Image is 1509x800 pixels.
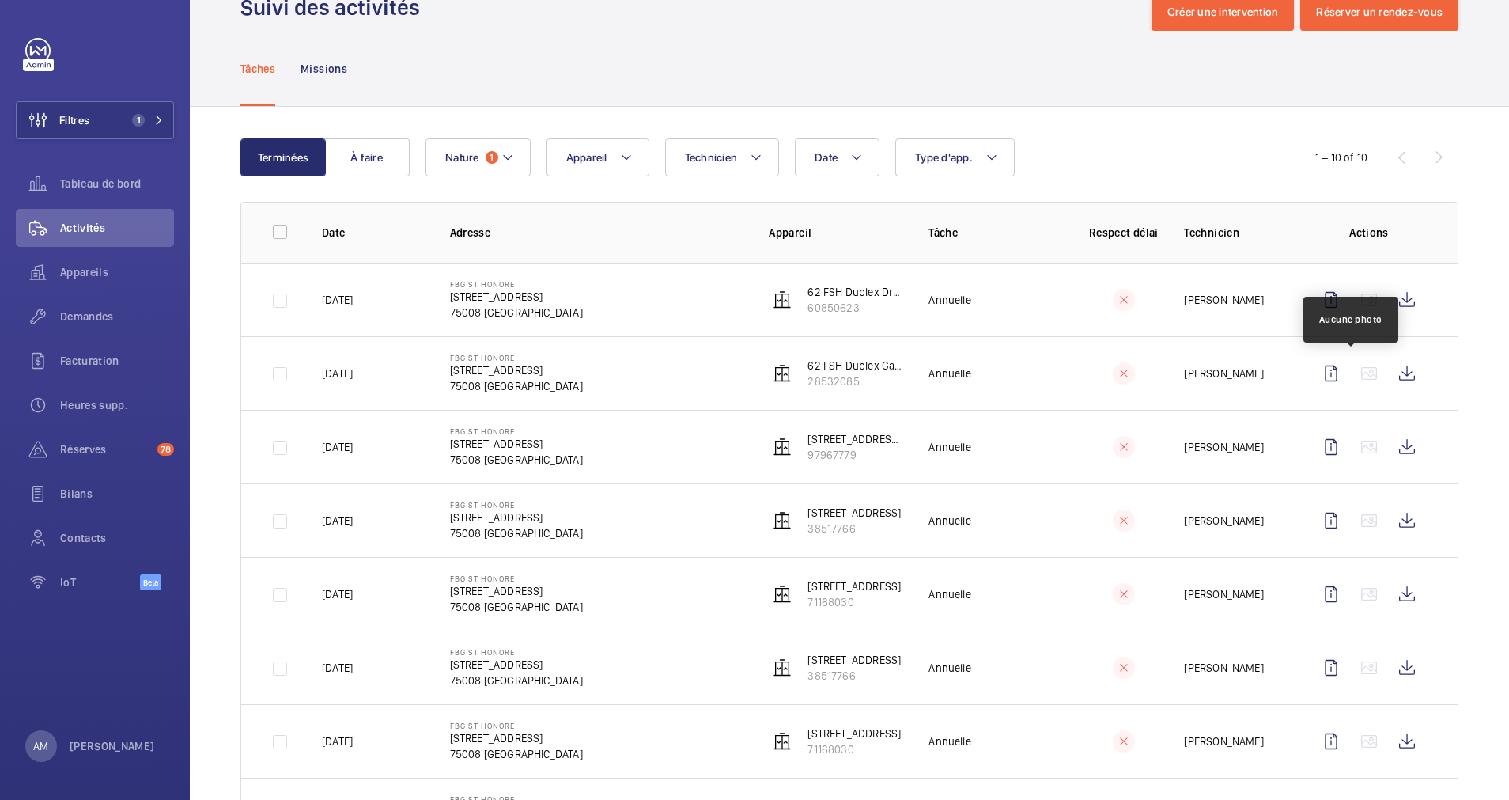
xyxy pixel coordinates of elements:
[807,447,903,463] p: 97967779
[450,525,583,541] p: 75008 [GEOGRAPHIC_DATA]
[450,599,583,615] p: 75008 [GEOGRAPHIC_DATA]
[322,660,353,676] p: [DATE]
[70,738,155,754] p: [PERSON_NAME]
[928,660,970,676] p: Annuelle
[60,176,174,191] span: Tableau de bord
[450,378,583,394] p: 75008 [GEOGRAPHIC_DATA]
[450,279,583,289] p: FBG ST HONORE
[807,668,901,684] p: 38517766
[450,436,583,452] p: [STREET_ADDRESS]
[450,583,583,599] p: [STREET_ADDRESS]
[450,500,583,510] p: FBG ST HONORE
[450,746,583,762] p: 75008 [GEOGRAPHIC_DATA]
[807,726,901,741] p: [STREET_ADDRESS]
[240,138,326,176] button: Terminées
[1184,439,1263,455] p: [PERSON_NAME]
[450,289,583,305] p: [STREET_ADDRESS]
[301,61,347,77] p: Missions
[322,734,353,749] p: [DATE]
[322,439,353,455] p: [DATE]
[807,594,901,610] p: 71168030
[546,138,649,176] button: Appareil
[807,373,903,389] p: 28532085
[1184,660,1263,676] p: [PERSON_NAME]
[807,521,901,536] p: 38517766
[773,585,792,604] img: elevator.svg
[450,647,583,657] p: FBG ST HONORE
[132,114,145,127] span: 1
[322,292,353,308] p: [DATE]
[60,309,174,324] span: Demandes
[450,362,583,378] p: [STREET_ADDRESS]
[928,734,970,749] p: Annuelle
[773,438,792,457] img: elevator.svg
[60,220,174,236] span: Activités
[1184,513,1263,529] p: [PERSON_NAME]
[1184,292,1263,308] p: [PERSON_NAME]
[1319,313,1382,327] div: Aucune photo
[773,364,792,383] img: elevator.svg
[60,486,174,502] span: Bilans
[815,151,838,164] span: Date
[450,673,583,688] p: 75008 [GEOGRAPHIC_DATA]
[450,452,583,468] p: 75008 [GEOGRAPHIC_DATA]
[450,730,583,746] p: [STREET_ADDRESS]
[1184,366,1263,381] p: [PERSON_NAME]
[1315,150,1367,165] div: 1 – 10 of 10
[928,513,970,529] p: Annuelle
[773,511,792,530] img: elevator.svg
[807,300,903,316] p: 60850623
[450,510,583,525] p: [STREET_ADDRESS]
[450,353,583,362] p: FBG ST HONORE
[928,292,970,308] p: Annuelle
[59,112,89,128] span: Filtres
[915,151,973,164] span: Type d'app.
[807,505,901,521] p: [STREET_ADDRESS]
[928,366,970,381] p: Annuelle
[769,225,903,241] p: Appareil
[1184,586,1263,602] p: [PERSON_NAME]
[807,358,903,373] p: 62 FSH Duplex Gauche
[157,443,174,456] span: 78
[807,578,901,594] p: [STREET_ADDRESS]
[665,138,780,176] button: Technicien
[450,657,583,673] p: [STREET_ADDRESS]
[16,101,174,139] button: Filtres1
[322,225,425,241] p: Date
[566,151,607,164] span: Appareil
[140,574,161,590] span: Beta
[322,513,353,529] p: [DATE]
[1312,225,1426,241] p: Actions
[807,431,903,447] p: [STREET_ADDRESS] gauche
[60,574,140,590] span: IoT
[324,138,410,176] button: À faire
[685,151,738,164] span: Technicien
[33,738,48,754] p: AM
[928,586,970,602] p: Annuelle
[795,138,879,176] button: Date
[928,439,970,455] p: Annuelle
[60,530,174,546] span: Contacts
[773,290,792,309] img: elevator.svg
[60,397,174,413] span: Heures supp.
[322,366,353,381] p: [DATE]
[60,442,151,457] span: Réserves
[450,721,583,730] p: FBG ST HONORE
[1088,225,1159,241] p: Respect délai
[450,427,583,436] p: FBG ST HONORE
[928,225,1063,241] p: Tâche
[807,741,901,757] p: 71168030
[895,138,1015,176] button: Type d'app.
[445,151,479,164] span: Nature
[1184,225,1287,241] p: Technicien
[60,264,174,280] span: Appareils
[450,574,583,583] p: FBG ST HONORE
[425,138,531,176] button: Nature1
[807,652,901,668] p: [STREET_ADDRESS]
[773,732,792,751] img: elevator.svg
[807,284,903,300] p: 62 FSH Duplex Droit
[486,151,498,164] span: 1
[450,305,583,320] p: 75008 [GEOGRAPHIC_DATA]
[60,353,174,369] span: Facturation
[240,61,275,77] p: Tâches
